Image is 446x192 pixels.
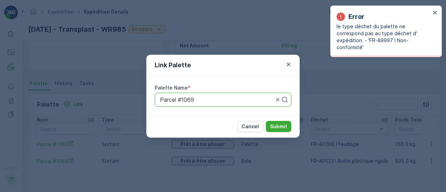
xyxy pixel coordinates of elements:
label: Palette Name [155,85,188,91]
button: Cancel [237,121,263,132]
p: Submit [270,123,287,130]
p: Cancel [241,123,259,130]
p: Link Palette [155,60,191,70]
p: le type déchet du palette ne correspond pas au type déchet d' expédition. - 'FR-A9997 I Non-confo... [337,23,431,51]
button: close [433,10,438,16]
p: Error [348,12,364,22]
button: Submit [266,121,291,132]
